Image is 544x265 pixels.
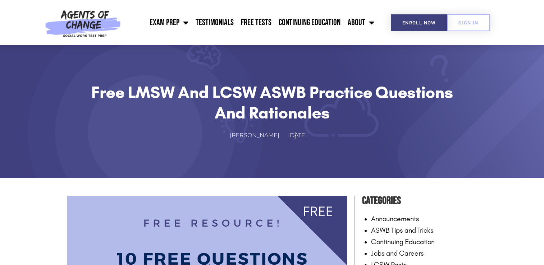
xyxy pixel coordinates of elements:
[85,82,459,123] h1: Free LMSW and LCSW ASWB Practice Questions and Rationales
[371,226,434,234] a: ASWB Tips and Tricks
[124,14,378,32] nav: Menu
[237,14,275,32] a: Free Tests
[275,14,344,32] a: Continuing Education
[371,249,424,257] a: Jobs and Careers
[288,132,307,139] time: [DATE]
[146,14,192,32] a: Exam Prep
[447,14,490,31] a: SIGN IN
[230,130,287,141] a: [PERSON_NAME]
[458,20,479,25] span: SIGN IN
[362,192,477,209] h4: Categories
[402,20,436,25] span: Enroll Now
[192,14,237,32] a: Testimonials
[391,14,447,31] a: Enroll Now
[371,237,435,246] a: Continuing Education
[371,214,419,223] a: Announcements
[230,130,279,141] span: [PERSON_NAME]
[288,130,314,141] a: [DATE]
[344,14,378,32] a: About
